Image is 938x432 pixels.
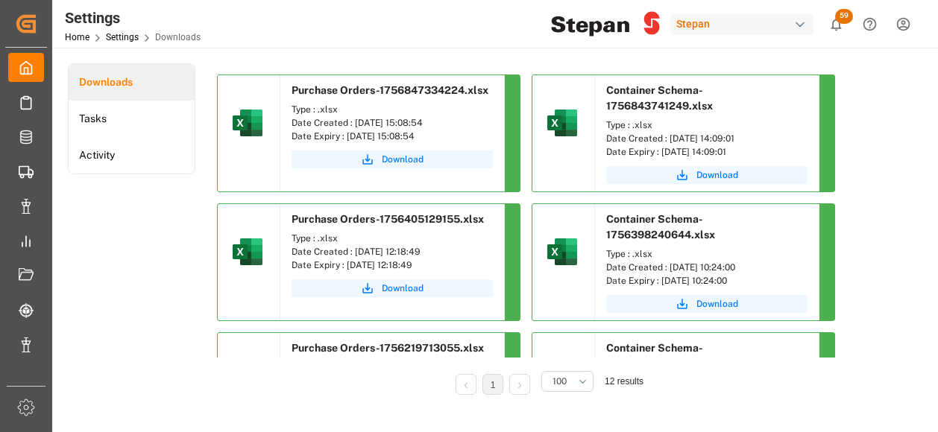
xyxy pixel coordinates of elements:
span: Download [696,168,738,182]
div: Date Expiry : [DATE] 10:24:00 [606,274,808,288]
a: Activity [69,137,195,174]
button: Download [292,150,493,168]
div: Date Created : [DATE] 15:08:54 [292,116,493,130]
span: Container Schema-1756843741249.xlsx [606,84,713,112]
div: Stepan [670,13,813,35]
img: Stepan_Company_logo.svg.png_1713531530.png [551,11,660,37]
button: show 59 new notifications [819,7,853,41]
img: microsoft-excel-2019--v1.png [230,234,265,270]
a: Home [65,32,89,42]
button: Help Center [853,7,887,41]
a: Tasks [69,101,195,137]
span: 12 results [605,376,643,387]
a: Settings [106,32,139,42]
span: Download [382,282,424,295]
span: Download [382,153,424,166]
button: open menu [541,371,594,392]
span: Purchase Orders-1756405129155.xlsx [292,213,484,225]
span: 100 [553,375,567,388]
button: Download [292,279,493,297]
img: microsoft-excel-2019--v1.png [544,105,580,141]
button: Download [606,166,808,184]
span: Container Schema-1756398240644.xlsx [606,213,715,241]
div: Type : .xlsx [606,247,808,261]
span: Container Schema-1755789793495.xlsx [606,342,715,369]
a: 1 [491,380,496,390]
span: 59 [835,9,853,24]
li: 1 [482,374,503,395]
li: Previous Page [456,374,476,395]
div: Date Expiry : [DATE] 14:09:01 [606,145,808,159]
span: Download [696,297,738,311]
a: Downloads [69,64,195,101]
button: Stepan [670,10,819,38]
button: Download [606,295,808,313]
div: Type : .xlsx [606,118,808,132]
div: Type : .xlsx [292,232,493,245]
div: Date Expiry : [DATE] 15:08:54 [292,130,493,143]
img: microsoft-excel-2019--v1.png [230,105,265,141]
div: Settings [65,7,201,29]
div: Date Expiry : [DATE] 12:18:49 [292,258,493,272]
div: Date Created : [DATE] 14:09:01 [606,132,808,145]
span: Purchase Orders-1756847334224.xlsx [292,84,488,96]
div: Type : .xlsx [292,103,493,116]
div: Date Created : [DATE] 12:18:49 [292,245,493,258]
li: Next Page [509,374,530,395]
span: Purchase Orders-1756219713055.xlsx [292,342,484,354]
img: microsoft-excel-2019--v1.png [544,234,580,270]
div: Date Created : [DATE] 10:24:00 [606,261,808,274]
